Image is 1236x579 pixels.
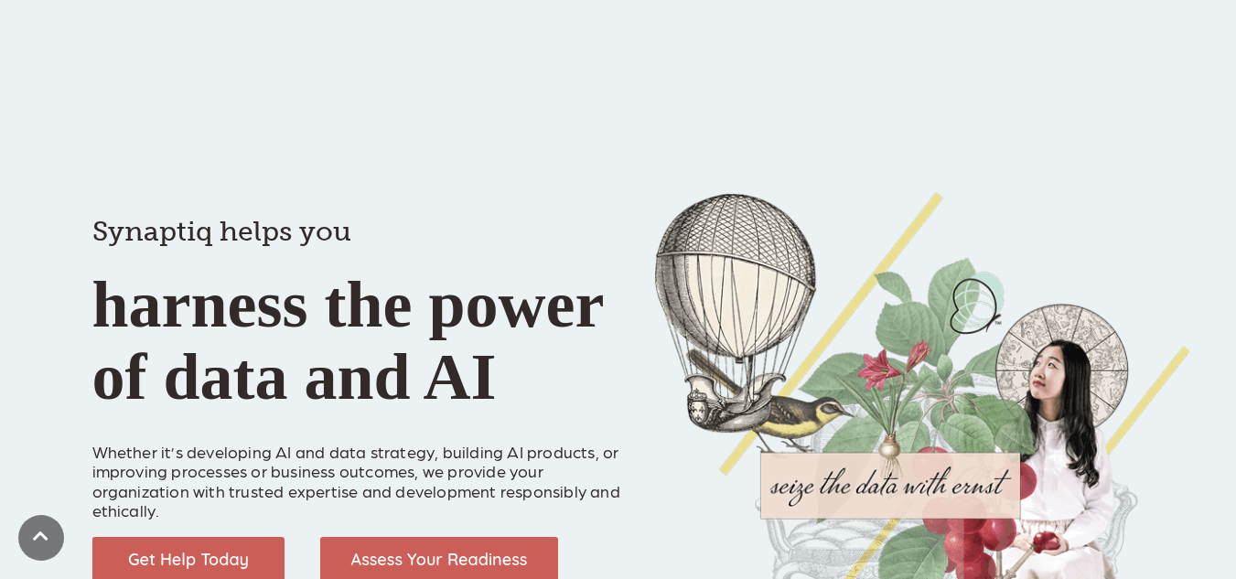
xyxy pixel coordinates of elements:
[92,183,628,413] h1: harness the power of data and AI
[92,422,628,520] p: Whether it’s developing AI and data strategy, building AI products, or improving processes or bus...
[92,215,351,248] span: Synaptiq helps you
